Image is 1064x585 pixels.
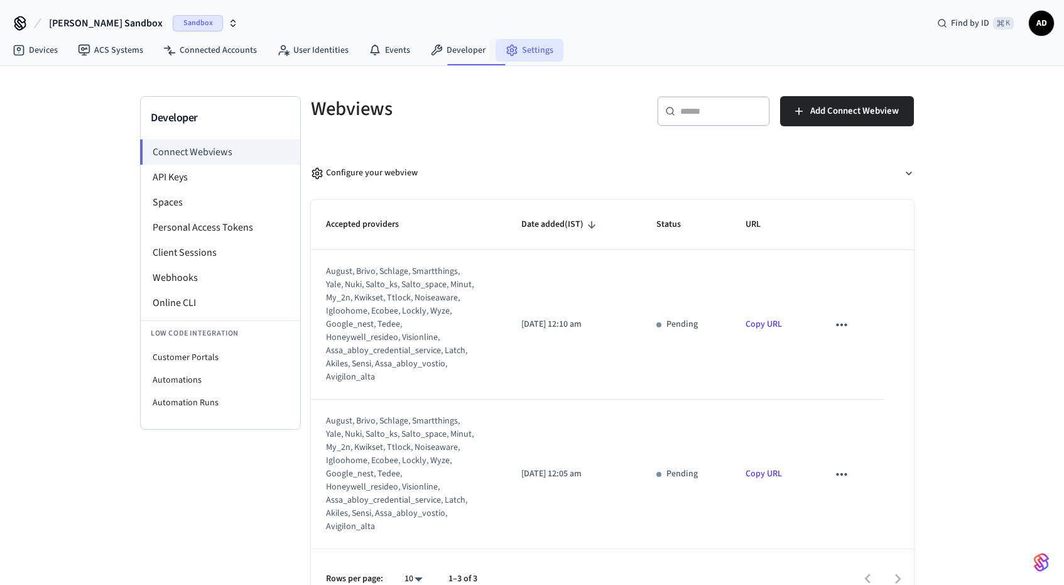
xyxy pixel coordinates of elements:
[49,16,163,31] span: [PERSON_NAME] Sandbox
[420,39,496,62] a: Developer
[311,167,418,180] div: Configure your webview
[1029,11,1054,36] button: AD
[3,39,68,62] a: Devices
[326,265,475,384] div: august, brivo, schlage, smartthings, yale, nuki, salto_ks, salto_space, minut, my_2n, kwikset, tt...
[141,190,300,215] li: Spaces
[746,467,782,480] a: Copy URL
[141,265,300,290] li: Webhooks
[153,39,267,62] a: Connected Accounts
[780,96,914,126] button: Add Connect Webview
[666,318,698,331] p: Pending
[326,215,415,234] span: Accepted providers
[496,39,563,62] a: Settings
[141,320,300,346] li: Low Code Integration
[141,240,300,265] li: Client Sessions
[141,215,300,240] li: Personal Access Tokens
[993,17,1014,30] span: ⌘ K
[326,415,475,533] div: august, brivo, schlage, smartthings, yale, nuki, salto_ks, salto_space, minut, my_2n, kwikset, tt...
[311,156,914,190] button: Configure your webview
[521,467,626,481] p: [DATE] 12:05 am
[521,318,626,331] p: [DATE] 12:10 am
[927,12,1024,35] div: Find by ID⌘ K
[141,346,300,369] li: Customer Portals
[1030,12,1053,35] span: AD
[666,467,698,481] p: Pending
[359,39,420,62] a: Events
[141,391,300,414] li: Automation Runs
[141,369,300,391] li: Automations
[656,215,697,234] span: Status
[521,215,600,234] span: Date added(IST)
[311,96,605,122] h5: Webviews
[141,290,300,315] li: Online CLI
[141,165,300,190] li: API Keys
[1034,552,1049,572] img: SeamLogoGradient.69752ec5.svg
[746,318,782,331] a: Copy URL
[746,215,777,234] span: URL
[140,139,300,165] li: Connect Webviews
[151,109,290,127] h3: Developer
[810,103,899,119] span: Add Connect Webview
[173,15,223,31] span: Sandbox
[68,39,153,62] a: ACS Systems
[267,39,359,62] a: User Identities
[951,17,989,30] span: Find by ID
